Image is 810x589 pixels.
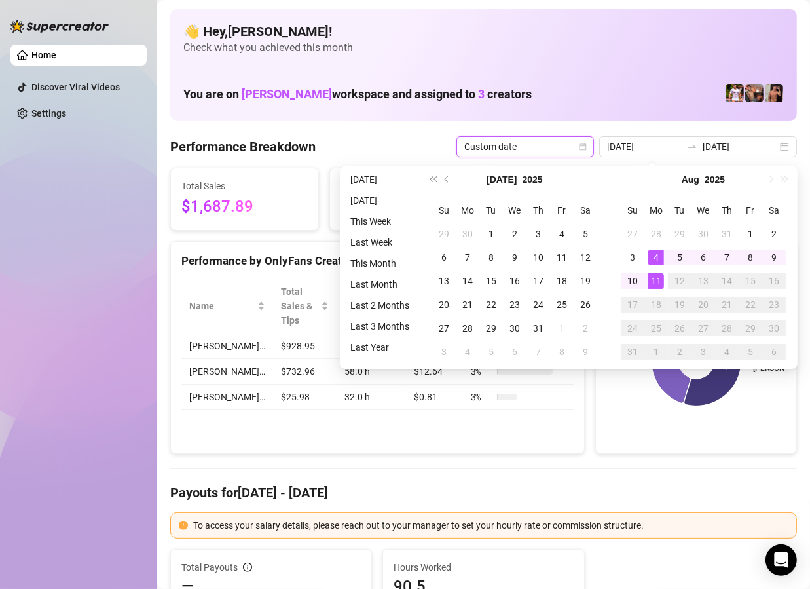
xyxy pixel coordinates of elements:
img: Zach [765,84,783,102]
td: 2025-08-03 [621,246,644,269]
div: 18 [554,273,570,289]
div: 9 [766,250,782,265]
div: 24 [530,297,546,313]
td: [PERSON_NAME]… [181,333,273,359]
div: 4 [648,250,664,265]
h4: Performance Breakdown [170,138,316,156]
div: 4 [554,226,570,242]
td: $12.64 [406,359,463,385]
th: Sa [574,199,597,222]
td: 2025-07-09 [503,246,526,269]
div: 22 [743,297,758,313]
td: 2025-06-30 [456,222,479,246]
td: 2025-08-07 [526,340,550,364]
th: Tu [668,199,691,222]
div: 2 [578,320,593,336]
th: Name [181,279,273,333]
div: 29 [672,226,688,242]
td: 2025-08-18 [644,293,668,316]
td: 2025-08-17 [621,293,644,316]
span: Custom date [464,137,586,157]
h4: 👋 Hey, [PERSON_NAME] ! [183,22,784,41]
td: 2025-08-26 [668,316,691,340]
div: 23 [507,297,523,313]
td: 2025-07-29 [479,316,503,340]
span: Total Sales & Tips [281,284,318,328]
div: 9 [507,250,523,265]
td: [PERSON_NAME]… [181,385,273,410]
div: 3 [625,250,640,265]
div: 5 [578,226,593,242]
td: 2025-07-30 [503,316,526,340]
button: Last year (Control + left) [426,166,440,193]
td: 2025-08-04 [644,246,668,269]
td: 2025-07-28 [456,316,479,340]
div: 28 [648,226,664,242]
td: 2025-09-04 [715,340,739,364]
div: 26 [672,320,688,336]
div: 4 [719,344,735,360]
td: 2025-08-01 [550,316,574,340]
div: 8 [554,344,570,360]
span: 3 % [471,364,492,379]
td: 2025-07-06 [432,246,456,269]
td: 2025-08-05 [479,340,503,364]
div: 2 [507,226,523,242]
div: 18 [648,297,664,313]
div: 16 [766,273,782,289]
td: 2025-07-31 [526,316,550,340]
span: [PERSON_NAME] [242,87,332,101]
div: 19 [672,297,688,313]
td: $732.96 [273,359,337,385]
th: We [503,199,526,222]
div: 3 [436,344,452,360]
div: 28 [719,320,735,336]
img: logo-BBDzfeDw.svg [10,20,109,33]
h1: You are on workspace and assigned to creators [183,87,532,102]
td: 2025-07-04 [550,222,574,246]
div: 17 [625,297,640,313]
td: 2025-07-28 [644,222,668,246]
div: 14 [460,273,475,289]
div: 7 [719,250,735,265]
td: 2025-07-27 [432,316,456,340]
td: 2025-09-01 [644,340,668,364]
td: 2025-07-22 [479,293,503,316]
td: 2025-08-28 [715,316,739,340]
li: [DATE] [345,172,414,187]
th: Mo [644,199,668,222]
div: 13 [436,273,452,289]
div: 11 [554,250,570,265]
div: 21 [719,297,735,313]
div: 1 [648,344,664,360]
td: 2025-08-02 [574,316,597,340]
td: 2025-08-22 [739,293,762,316]
td: 2025-08-11 [644,269,668,293]
span: Hours Worked [394,560,573,575]
td: 2025-08-15 [739,269,762,293]
input: End date [703,140,777,154]
td: 2025-07-23 [503,293,526,316]
div: 30 [766,320,782,336]
div: 26 [578,297,593,313]
th: Fr [739,199,762,222]
th: Mo [456,199,479,222]
td: 2025-08-03 [432,340,456,364]
th: Su [432,199,456,222]
div: 9 [578,344,593,360]
td: 2025-07-05 [574,222,597,246]
td: 2025-08-06 [691,246,715,269]
div: 6 [507,344,523,360]
div: 22 [483,297,499,313]
td: 2025-09-06 [762,340,786,364]
div: 8 [743,250,758,265]
span: info-circle [243,563,252,572]
div: 30 [460,226,475,242]
td: 2025-08-07 [715,246,739,269]
a: Discover Viral Videos [31,82,120,92]
div: 7 [530,344,546,360]
div: Performance by OnlyFans Creator [181,252,574,270]
span: $1,687.89 [181,195,308,219]
button: Choose a month [487,166,517,193]
td: 2025-08-27 [691,316,715,340]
